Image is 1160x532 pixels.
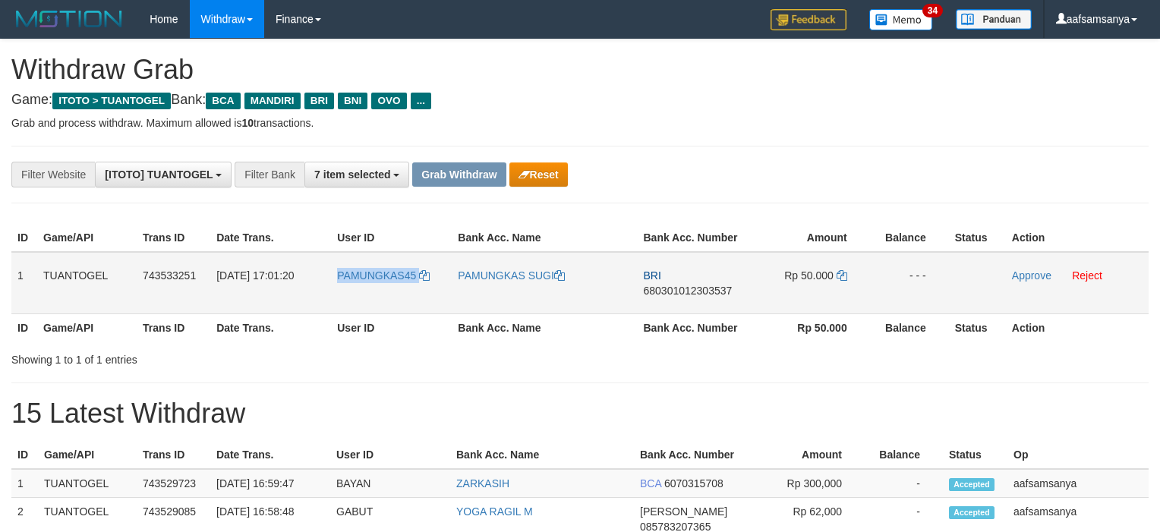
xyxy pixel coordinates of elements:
span: BRI [644,269,661,282]
button: [ITOTO] TUANTOGEL [95,162,232,187]
img: Feedback.jpg [771,9,846,30]
th: Date Trans. [210,224,331,252]
th: Bank Acc. Name [452,224,637,252]
th: Date Trans. [210,313,331,342]
span: Accepted [949,478,995,491]
th: Bank Acc. Number [634,441,747,469]
span: Copy 680301012303537 to clipboard [644,285,733,297]
th: Date Trans. [210,441,330,469]
td: [DATE] 16:59:47 [210,469,330,498]
td: TUANTOGEL [38,469,137,498]
a: Approve [1012,269,1051,282]
th: Game/API [37,224,137,252]
th: ID [11,313,37,342]
a: ZARKASIH [456,477,509,490]
th: Balance [870,313,949,342]
div: Filter Website [11,162,95,187]
a: PAMUNGKAS SUGI [458,269,565,282]
div: Filter Bank [235,162,304,187]
th: Bank Acc. Number [638,224,752,252]
span: [DATE] 17:01:20 [216,269,294,282]
th: User ID [331,224,452,252]
span: [PERSON_NAME] [640,505,727,518]
th: Status [943,441,1007,469]
td: aafsamsanya [1007,469,1149,498]
img: panduan.png [956,9,1032,30]
span: BRI [304,93,334,109]
td: 743529723 [137,469,210,498]
th: Amount [747,441,865,469]
img: MOTION_logo.png [11,8,127,30]
th: Rp 50.000 [752,313,870,342]
button: Reset [509,162,568,187]
th: Game/API [37,313,137,342]
td: - - - [870,252,949,314]
strong: 10 [241,117,254,129]
th: Bank Acc. Number [638,313,752,342]
h1: Withdraw Grab [11,55,1149,85]
th: Amount [752,224,870,252]
th: Trans ID [137,313,210,342]
span: PAMUNGKAS45 [337,269,416,282]
a: YOGA RAGIL M [456,505,533,518]
a: Copy 50000 to clipboard [837,269,847,282]
td: TUANTOGEL [37,252,137,314]
span: ITOTO > TUANTOGEL [52,93,171,109]
span: Accepted [949,506,995,519]
img: Button%20Memo.svg [869,9,933,30]
span: BCA [640,477,661,490]
span: OVO [371,93,406,109]
span: Copy 6070315708 to clipboard [664,477,723,490]
span: 743533251 [143,269,196,282]
a: Reject [1072,269,1102,282]
td: 1 [11,252,37,314]
button: 7 item selected [304,162,409,187]
th: Game/API [38,441,137,469]
p: Grab and process withdraw. Maximum allowed is transactions. [11,115,1149,131]
span: 7 item selected [314,168,390,181]
span: ... [411,93,431,109]
span: BCA [206,93,240,109]
td: 1 [11,469,38,498]
span: 34 [922,4,943,17]
th: ID [11,441,38,469]
th: Op [1007,441,1149,469]
div: Showing 1 to 1 of 1 entries [11,346,472,367]
th: Trans ID [137,224,210,252]
th: Bank Acc. Name [450,441,634,469]
span: Rp 50.000 [784,269,834,282]
th: User ID [331,313,452,342]
span: MANDIRI [244,93,301,109]
th: Balance [870,224,949,252]
th: Bank Acc. Name [452,313,637,342]
td: - [865,469,943,498]
span: BNI [338,93,367,109]
td: Rp 300,000 [747,469,865,498]
th: Trans ID [137,441,210,469]
th: ID [11,224,37,252]
h1: 15 Latest Withdraw [11,398,1149,429]
span: [ITOTO] TUANTOGEL [105,168,213,181]
td: BAYAN [330,469,450,498]
th: Balance [865,441,943,469]
a: PAMUNGKAS45 [337,269,430,282]
th: Action [1006,313,1149,342]
h4: Game: Bank: [11,93,1149,108]
button: Grab Withdraw [412,162,506,187]
th: User ID [330,441,450,469]
th: Status [949,313,1006,342]
th: Status [949,224,1006,252]
th: Action [1006,224,1149,252]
